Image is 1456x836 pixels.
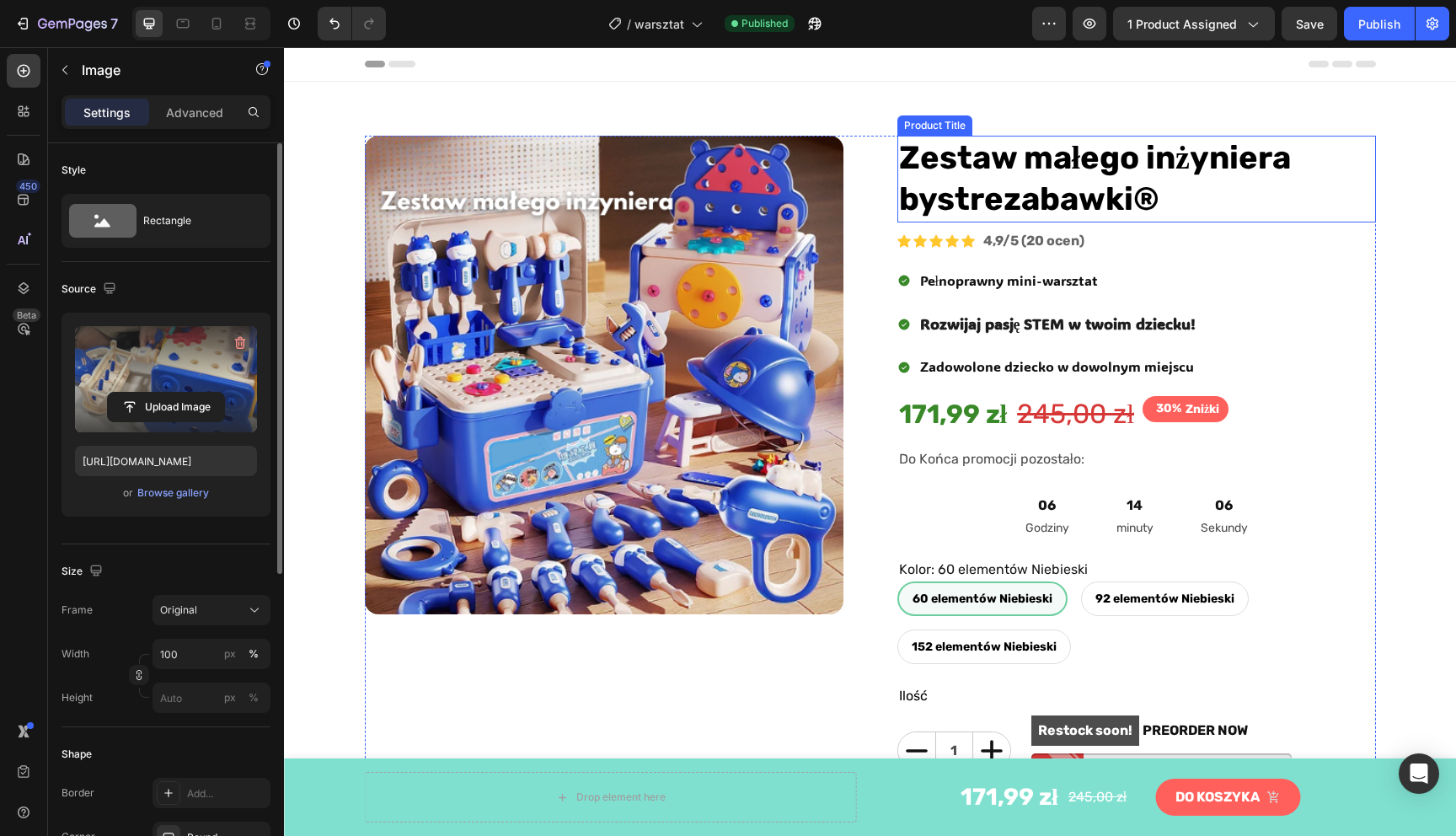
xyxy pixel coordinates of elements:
[224,646,236,662] div: px
[689,685,726,721] button: increment
[832,447,870,471] div: 14
[747,668,855,699] mark: Restock soon!
[107,392,225,422] button: Upload Image
[636,308,913,332] p: Zadowolone dziecko w dowolnym miejscu
[871,731,1016,768] button: do koszyka
[62,603,93,618] label: Frame
[1399,753,1439,794] div: Open Intercom Messenger
[137,485,209,501] div: Browse gallery
[153,683,270,713] input: px%
[220,644,240,664] button: %
[636,266,913,287] strong: Rozwijaj pasję STEM w twoim dziecku!
[187,786,266,801] div: Add...
[629,544,768,559] span: 60 elementów Niebieski
[1282,7,1337,40] button: Save
[1113,7,1275,40] button: 1 product assigned
[249,690,259,705] div: %
[62,560,106,583] div: Size
[741,447,785,471] div: 06
[699,184,800,204] p: 4,9/5 (20 ocen)
[318,7,386,40] div: Undo/Redo
[292,743,382,757] div: Drop element here
[244,688,264,708] button: px
[1358,15,1400,33] div: Publish
[899,351,938,373] div: Zniżki
[7,7,126,40] button: 7
[613,511,806,534] legend: Kolor: 60 elementów Niebieski
[16,180,40,193] div: 450
[123,483,133,503] span: or
[153,639,270,669] input: px%
[731,348,852,387] div: 245,00 zł
[675,731,776,769] div: 171,99 zł
[636,222,913,246] p: Pełnoprawny mini-warsztat
[136,485,210,501] button: Browse gallery
[613,88,1092,175] h1: Zestaw małego inżyniera bystrezabawki®
[62,646,89,662] label: Width
[917,447,964,471] div: 06
[627,15,631,33] span: /
[1296,17,1324,31] span: Save
[615,400,1090,425] p: Do Końca promocji pozostało:
[1127,15,1237,33] span: 1 product assigned
[153,595,270,625] button: Original
[220,688,240,708] button: %
[917,470,964,491] p: Sekundy
[617,71,685,86] div: Product Title
[224,690,236,705] div: px
[811,544,950,559] span: 92 elementów Niebieski
[891,742,976,758] div: do koszyka
[741,16,788,31] span: Published
[832,470,870,491] p: minuty
[615,639,1090,659] p: Ilość
[62,163,86,178] div: Style
[613,350,725,384] div: 171,99 zł
[634,15,684,33] span: warsztat
[747,667,964,700] p: PREORDER NOW
[249,646,259,662] div: %
[62,278,120,301] div: Source
[244,644,264,664] button: px
[143,201,246,240] div: Rectangle
[870,351,899,372] div: 30%
[75,446,257,476] input: https://example.com/image.jpg
[160,603,197,618] span: Original
[110,13,118,34] p: 7
[651,685,689,721] input: quantity
[13,308,40,322] div: Beta
[741,470,785,491] p: Godziny
[83,104,131,121] p: Settings
[62,785,94,801] div: Border
[628,592,773,607] span: 152 elementów Niebieski
[166,104,223,121] p: Advanced
[284,47,1456,836] iframe: Design area
[62,690,93,705] label: Height
[1344,7,1415,40] button: Publish
[82,60,225,80] p: Image
[783,738,844,762] div: 245,00 zł
[62,747,92,762] div: Shape
[614,685,651,721] button: decrement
